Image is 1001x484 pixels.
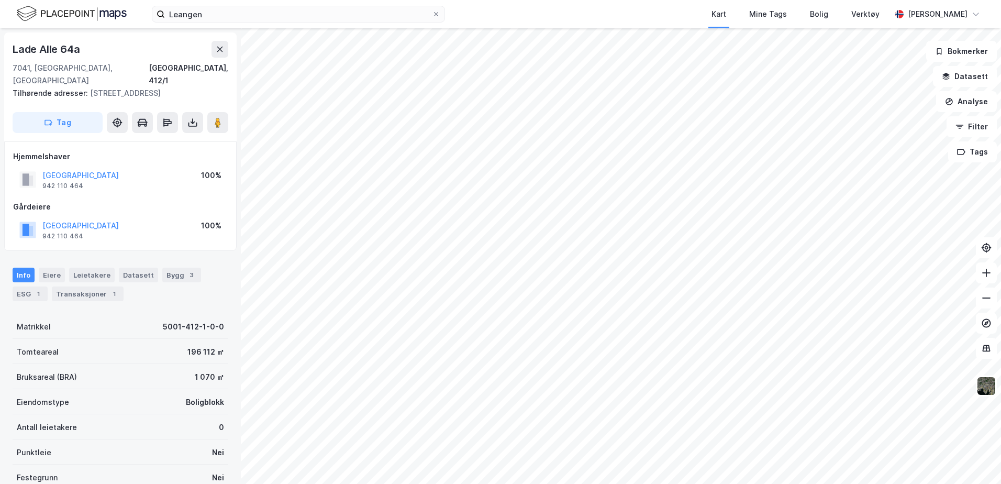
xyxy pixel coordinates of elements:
[908,8,967,20] div: [PERSON_NAME]
[17,396,69,409] div: Eiendomstype
[17,371,77,383] div: Bruksareal (BRA)
[33,289,43,299] div: 1
[933,66,997,87] button: Datasett
[219,421,224,434] div: 0
[42,182,83,190] div: 942 110 464
[13,268,35,282] div: Info
[810,8,828,20] div: Bolig
[13,89,90,97] span: Tilhørende adresser:
[13,201,228,213] div: Gårdeiere
[109,289,119,299] div: 1
[165,6,432,22] input: Søk på adresse, matrikkel, gårdeiere, leietakere eller personer
[69,268,115,282] div: Leietakere
[949,434,1001,484] iframe: Chat Widget
[13,150,228,163] div: Hjemmelshaver
[42,232,83,240] div: 942 110 464
[13,287,48,301] div: ESG
[186,270,197,280] div: 3
[187,346,224,358] div: 196 112 ㎡
[13,87,220,100] div: [STREET_ADDRESS]
[17,446,51,459] div: Punktleie
[947,116,997,137] button: Filter
[186,396,224,409] div: Boligblokk
[749,8,787,20] div: Mine Tags
[162,268,201,282] div: Bygg
[17,471,58,484] div: Festegrunn
[163,321,224,333] div: 5001-412-1-0-0
[976,376,996,396] img: 9k=
[17,5,127,23] img: logo.f888ab2527a4732fd821a326f86c7f29.svg
[39,268,65,282] div: Eiere
[52,287,124,301] div: Transaksjoner
[149,62,228,87] div: [GEOGRAPHIC_DATA], 412/1
[212,446,224,459] div: Nei
[13,62,149,87] div: 7041, [GEOGRAPHIC_DATA], [GEOGRAPHIC_DATA]
[711,8,726,20] div: Kart
[949,434,1001,484] div: Kontrollprogram for chat
[936,91,997,112] button: Analyse
[13,112,103,133] button: Tag
[119,268,158,282] div: Datasett
[201,169,221,182] div: 100%
[195,371,224,383] div: 1 070 ㎡
[13,41,82,58] div: Lade Alle 64a
[212,471,224,484] div: Nei
[926,41,997,62] button: Bokmerker
[948,141,997,162] button: Tags
[17,346,59,358] div: Tomteareal
[851,8,880,20] div: Verktøy
[17,421,77,434] div: Antall leietakere
[17,321,51,333] div: Matrikkel
[201,219,221,232] div: 100%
